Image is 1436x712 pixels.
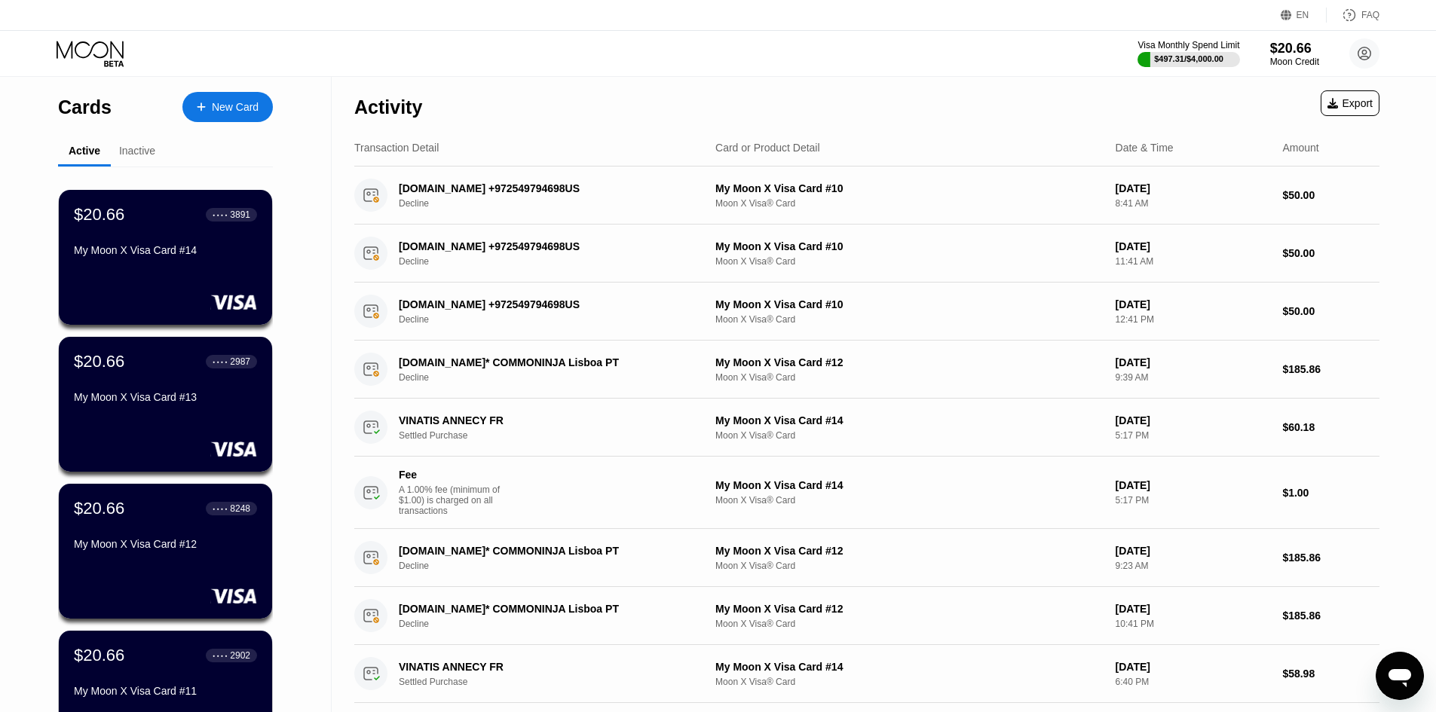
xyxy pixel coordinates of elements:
[354,399,1379,457] div: VINATIS ANNECY FRSettled PurchaseMy Moon X Visa Card #14Moon X Visa® Card[DATE]5:17 PM$60.18
[59,190,272,325] div: $20.66● ● ● ●3891My Moon X Visa Card #14
[399,372,713,383] div: Decline
[74,685,257,697] div: My Moon X Visa Card #11
[182,92,273,122] div: New Card
[399,240,691,252] div: [DOMAIN_NAME] +972549794698US
[1270,41,1319,67] div: $20.66Moon Credit
[354,167,1379,225] div: [DOMAIN_NAME] +972549794698USDeclineMy Moon X Visa Card #10Moon X Visa® Card[DATE]8:41 AM$50.00
[399,603,691,615] div: [DOMAIN_NAME]* COMMONINJA Lisboa PT
[399,198,713,209] div: Decline
[399,484,512,516] div: A 1.00% fee (minimum of $1.00) is charged on all transactions
[1361,10,1379,20] div: FAQ
[715,603,1104,615] div: My Moon X Visa Card #12
[715,256,1104,267] div: Moon X Visa® Card
[1137,40,1239,67] div: Visa Monthly Spend Limit$497.31/$4,000.00
[69,145,100,157] div: Active
[1116,430,1271,441] div: 5:17 PM
[715,240,1104,252] div: My Moon X Visa Card #10
[715,619,1104,629] div: Moon X Visa® Card
[74,244,257,256] div: My Moon X Visa Card #14
[212,101,259,114] div: New Card
[230,209,250,220] div: 3891
[1282,487,1379,499] div: $1.00
[399,430,713,441] div: Settled Purchase
[74,646,124,665] div: $20.66
[230,356,250,367] div: 2987
[399,661,691,673] div: VINATIS ANNECY FR
[213,212,228,217] div: ● ● ● ●
[715,545,1104,557] div: My Moon X Visa Card #12
[399,414,691,426] div: VINATIS ANNECY FR
[354,457,1379,529] div: FeeA 1.00% fee (minimum of $1.00) is charged on all transactionsMy Moon X Visa Card #14Moon X Vis...
[74,538,257,550] div: My Moon X Visa Card #12
[354,587,1379,645] div: [DOMAIN_NAME]* COMMONINJA Lisboa PTDeclineMy Moon X Visa Card #12Moon X Visa® Card[DATE]10:41 PM$...
[1116,298,1271,310] div: [DATE]
[1116,240,1271,252] div: [DATE]
[1137,40,1239,50] div: Visa Monthly Spend Limit
[399,561,713,571] div: Decline
[1116,545,1271,557] div: [DATE]
[354,142,439,154] div: Transaction Detail
[399,314,713,325] div: Decline
[715,372,1104,383] div: Moon X Visa® Card
[1282,142,1318,154] div: Amount
[230,503,250,514] div: 8248
[715,661,1104,673] div: My Moon X Visa Card #14
[715,182,1104,194] div: My Moon X Visa Card #10
[59,484,272,619] div: $20.66● ● ● ●8248My Moon X Visa Card #12
[715,495,1104,506] div: Moon X Visa® Card
[399,298,691,310] div: [DOMAIN_NAME] +972549794698US
[1321,90,1379,116] div: Export
[1282,189,1379,201] div: $50.00
[119,145,155,157] div: Inactive
[1282,421,1379,433] div: $60.18
[399,182,691,194] div: [DOMAIN_NAME] +972549794698US
[399,356,691,368] div: [DOMAIN_NAME]* COMMONINJA Lisboa PT
[715,677,1104,687] div: Moon X Visa® Card
[354,225,1379,283] div: [DOMAIN_NAME] +972549794698USDeclineMy Moon X Visa Card #10Moon X Visa® Card[DATE]11:41 AM$50.00
[1270,41,1319,57] div: $20.66
[1116,661,1271,673] div: [DATE]
[399,545,691,557] div: [DOMAIN_NAME]* COMMONINJA Lisboa PT
[715,356,1104,368] div: My Moon X Visa Card #12
[354,283,1379,341] div: [DOMAIN_NAME] +972549794698USDeclineMy Moon X Visa Card #10Moon X Visa® Card[DATE]12:41 PM$50.00
[74,499,124,518] div: $20.66
[1327,97,1373,109] div: Export
[1282,305,1379,317] div: $50.00
[213,359,228,364] div: ● ● ● ●
[715,314,1104,325] div: Moon X Visa® Card
[354,341,1379,399] div: [DOMAIN_NAME]* COMMONINJA Lisboa PTDeclineMy Moon X Visa Card #12Moon X Visa® Card[DATE]9:39 AM$1...
[74,352,124,371] div: $20.66
[1282,363,1379,375] div: $185.86
[1116,372,1271,383] div: 9:39 AM
[1116,619,1271,629] div: 10:41 PM
[230,650,250,661] div: 2902
[354,645,1379,703] div: VINATIS ANNECY FRSettled PurchaseMy Moon X Visa Card #14Moon X Visa® Card[DATE]6:40 PM$58.98
[715,198,1104,209] div: Moon X Visa® Card
[59,337,272,472] div: $20.66● ● ● ●2987My Moon X Visa Card #13
[715,479,1104,491] div: My Moon X Visa Card #14
[399,677,713,687] div: Settled Purchase
[715,430,1104,441] div: Moon X Visa® Card
[1281,8,1327,23] div: EN
[354,96,422,118] div: Activity
[1116,561,1271,571] div: 9:23 AM
[715,142,820,154] div: Card or Product Detail
[1116,479,1271,491] div: [DATE]
[354,529,1379,587] div: [DOMAIN_NAME]* COMMONINJA Lisboa PTDeclineMy Moon X Visa Card #12Moon X Visa® Card[DATE]9:23 AM$1...
[399,619,713,629] div: Decline
[1116,314,1271,325] div: 12:41 PM
[715,414,1104,426] div: My Moon X Visa Card #14
[1270,57,1319,67] div: Moon Credit
[74,391,257,403] div: My Moon X Visa Card #13
[715,561,1104,571] div: Moon X Visa® Card
[1116,414,1271,426] div: [DATE]
[1327,8,1379,23] div: FAQ
[1282,668,1379,680] div: $58.98
[74,205,124,225] div: $20.66
[399,256,713,267] div: Decline
[1116,603,1271,615] div: [DATE]
[1297,10,1309,20] div: EN
[1116,142,1174,154] div: Date & Time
